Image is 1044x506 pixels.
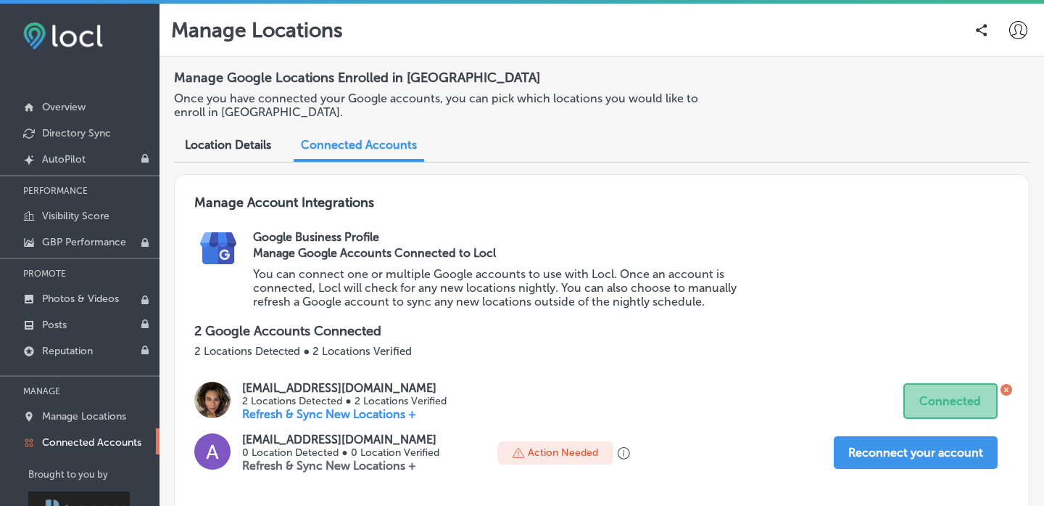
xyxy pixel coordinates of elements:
[42,236,126,248] p: GBP Performance
[253,246,745,260] h3: Manage Google Accounts Connected to Locl
[42,127,111,139] p: Directory Sync
[301,138,417,152] span: Connected Accounts
[42,293,119,305] p: Photos & Videos
[242,407,446,421] p: Refresh & Sync New Locations +
[834,436,998,469] button: Reconnect your account
[194,345,1009,358] p: 2 Locations Detected ● 2 Locations Verified
[171,18,343,42] p: Manage Locations
[42,410,126,423] p: Manage Locations
[23,23,103,49] img: fda3e92497d09a02dc62c9cd864e3231.png
[242,446,439,459] p: 0 Location Detected ● 0 Location Verified
[618,447,631,460] button: Your Google Account connection has expired. Please click 'Add New Google Account +' and reconnect...
[242,381,446,395] p: [EMAIL_ADDRESS][DOMAIN_NAME]
[242,459,439,473] p: Refresh & Sync New Locations +
[194,323,1009,339] p: 2 Google Accounts Connected
[42,436,141,449] p: Connected Accounts
[253,230,1009,244] h2: Google Business Profile
[903,383,998,419] button: Connected
[174,91,730,119] p: Once you have connected your Google accounts, you can pick which locations you would like to enro...
[42,153,86,166] p: AutoPilot
[174,64,1029,91] h2: Manage Google Locations Enrolled in [GEOGRAPHIC_DATA]
[42,210,109,222] p: Visibility Score
[242,395,446,407] p: 2 Locations Detected ● 2 Locations Verified
[185,138,271,152] span: Location Details
[194,195,1009,230] h3: Manage Account Integrations
[242,433,439,446] p: [EMAIL_ADDRESS][DOMAIN_NAME]
[28,469,159,480] p: Brought to you by
[42,345,93,357] p: Reputation
[253,267,745,309] p: You can connect one or multiple Google accounts to use with Locl. Once an account is connected, L...
[528,446,598,459] p: Action Needed
[42,319,67,331] p: Posts
[42,101,86,113] p: Overview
